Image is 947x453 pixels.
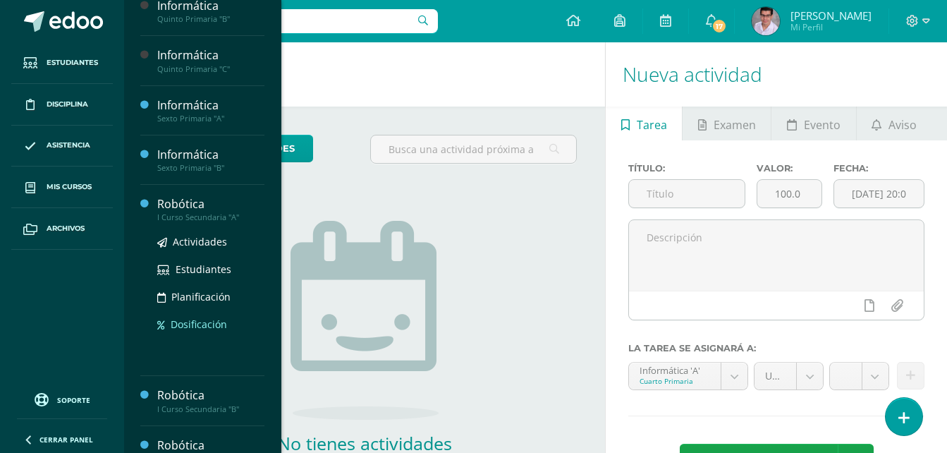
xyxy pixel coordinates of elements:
[11,42,113,84] a: Estudiantes
[790,21,872,33] span: Mi Perfil
[371,135,576,163] input: Busca una actividad próxima aquí...
[834,180,924,207] input: Fecha de entrega
[637,108,667,142] span: Tarea
[11,167,113,208] a: Mis cursos
[157,261,264,277] a: Estudiantes
[157,387,264,413] a: RobóticaI Curso Secundaria "B"
[804,108,841,142] span: Evento
[157,147,264,173] a: InformáticaSexto Primaria "B"
[754,363,823,389] a: Unidad 4
[833,163,924,174] label: Fecha:
[47,99,88,110] span: Disciplina
[47,181,92,193] span: Mis cursos
[157,47,264,73] a: InformáticaQuinto Primaria "C"
[757,180,821,207] input: Puntos máximos
[765,363,786,389] span: Unidad 4
[157,234,264,250] a: Actividades
[157,404,264,414] div: I Curso Secundaria "B"
[628,343,924,354] label: La tarea se asignará a:
[157,289,264,305] a: Planificación
[291,221,439,420] img: no_activities.png
[157,147,264,163] div: Informática
[790,8,872,23] span: [PERSON_NAME]
[640,376,710,386] div: Cuarto Primaria
[757,163,822,174] label: Valor:
[628,163,745,174] label: Título:
[39,435,93,445] span: Cerrar panel
[157,196,264,212] div: Robótica
[171,318,227,331] span: Dosificación
[133,9,438,33] input: Busca un usuario...
[11,126,113,167] a: Asistencia
[157,387,264,404] div: Robótica
[771,107,855,140] a: Evento
[57,395,90,405] span: Soporte
[17,389,107,409] a: Soporte
[157,14,264,24] div: Quinto Primaria "B"
[47,140,90,151] span: Asistencia
[714,108,756,142] span: Examen
[888,108,917,142] span: Aviso
[171,290,231,303] span: Planificación
[752,7,780,35] img: fa2f4b38bf702924aa7a159777c1e075.png
[157,64,264,74] div: Quinto Primaria "C"
[157,97,264,114] div: Informática
[629,363,747,389] a: Informática 'A'Cuarto Primaria
[157,114,264,123] div: Sexto Primaria "A"
[857,107,932,140] a: Aviso
[11,84,113,126] a: Disciplina
[711,18,727,34] span: 17
[176,262,231,276] span: Estudiantes
[173,235,227,248] span: Actividades
[11,208,113,250] a: Archivos
[157,316,264,332] a: Dosificación
[157,212,264,222] div: I Curso Secundaria "A"
[47,223,85,234] span: Archivos
[629,180,745,207] input: Título
[606,107,682,140] a: Tarea
[157,47,264,64] div: Informática
[623,42,930,107] h1: Nueva actividad
[157,196,264,222] a: RobóticaI Curso Secundaria "A"
[157,163,264,173] div: Sexto Primaria "B"
[47,57,98,68] span: Estudiantes
[157,97,264,123] a: InformáticaSexto Primaria "A"
[141,42,588,107] h1: Actividades
[683,107,771,140] a: Examen
[640,363,710,376] div: Informática 'A'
